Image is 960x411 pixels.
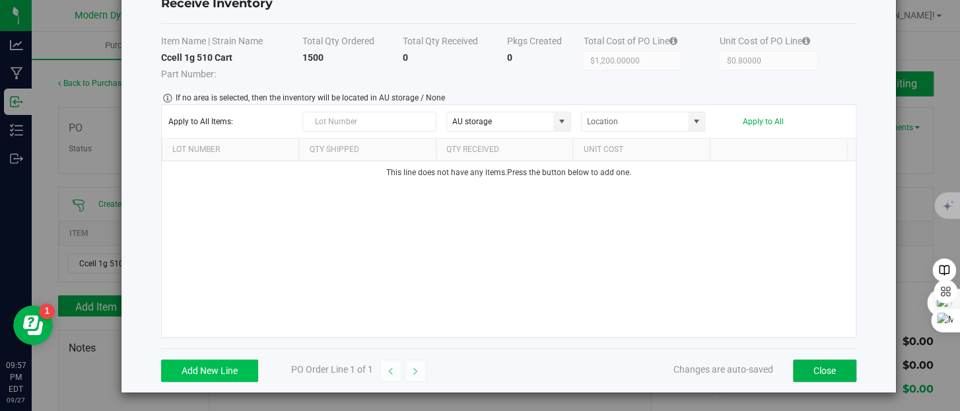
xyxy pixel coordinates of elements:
[298,139,435,161] th: Qty Shipped
[162,139,298,161] th: Lot Number
[802,36,809,46] i: Specifying a total cost will update all item costs.
[302,52,324,63] strong: 1500
[669,36,677,46] i: Specifying a total cost will update all item costs.
[507,34,583,51] th: Pkgs Created
[161,34,302,51] th: Item Name | Strain Name
[302,112,436,131] input: Lot Number
[168,117,292,126] span: Apply to All Items:
[161,52,232,63] strong: Ccell 1g 510 Cart
[403,52,408,63] strong: 0
[447,112,553,131] input: Area
[583,34,720,51] th: Total Cost of PO Line
[161,359,258,382] button: Add New Line
[302,34,403,51] th: Total Qty Ordered
[582,112,688,131] input: Location
[673,364,773,375] span: Changes are auto-saved
[742,117,783,126] button: Apply to All
[162,161,856,184] td: This line does not have any items. Press the button below to add one.
[720,34,856,51] th: Unit Cost of PO Line
[13,305,53,345] iframe: Resource center
[176,92,445,104] span: If no area is selected, then the inventory will be located in AU storage / None
[436,139,572,161] th: Qty Received
[507,52,512,63] strong: 0
[291,364,373,375] span: PO Order Line 1 of 1
[403,34,507,51] th: Total Qty Received
[161,69,216,79] span: Part Number:
[572,139,709,161] th: Unit Cost
[39,303,55,319] iframe: Resource center unread badge
[793,359,856,382] button: Close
